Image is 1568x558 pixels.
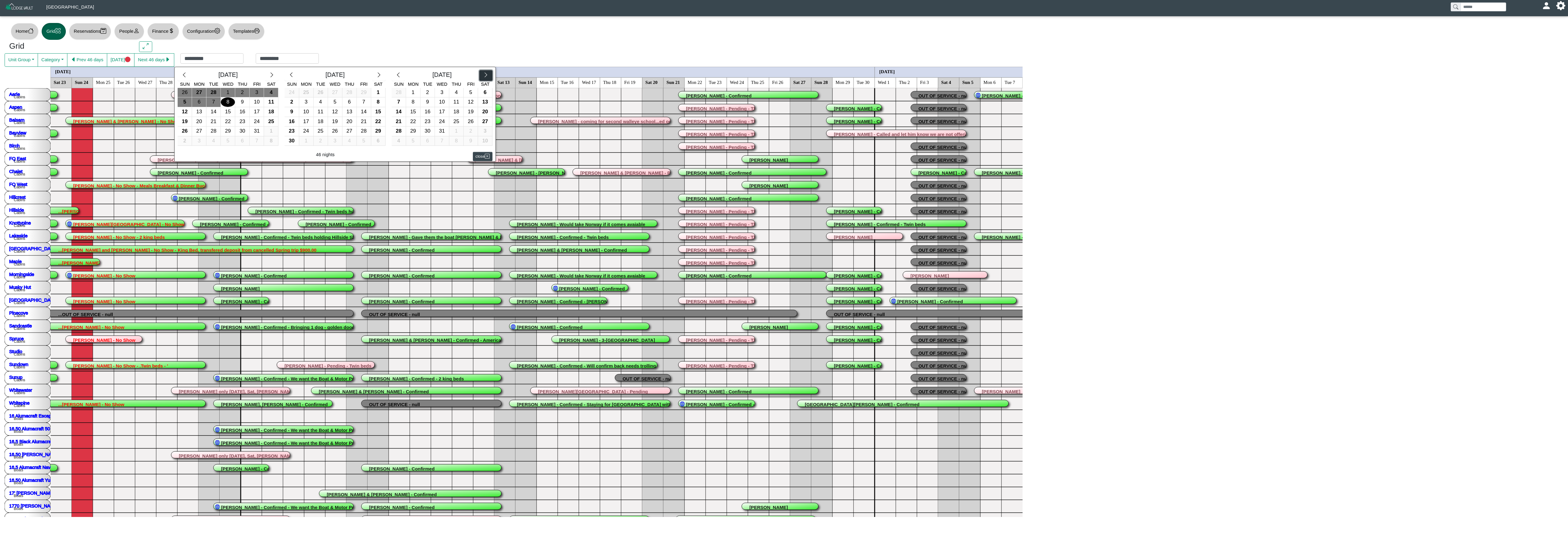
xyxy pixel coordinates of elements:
[464,107,478,117] button: 19
[316,152,335,157] h6: 46 nights
[192,136,206,146] button: 3
[478,126,492,136] button: 3
[264,126,278,136] button: 1
[285,117,299,127] button: 16
[299,126,314,136] button: 24
[223,81,233,87] span: Wed
[235,97,250,107] button: 9
[299,117,313,126] div: 17
[478,107,492,117] button: 20
[299,136,313,146] div: 1
[285,97,299,107] div: 2
[406,136,420,146] div: 5
[420,126,435,136] button: 30
[449,117,463,126] div: 25
[464,117,478,127] button: 26
[264,88,278,98] button: 4
[178,117,192,126] div: 19
[235,117,249,126] div: 23
[314,88,328,98] button: 26
[206,117,221,127] button: 21
[314,126,328,136] div: 25
[221,136,235,146] button: 5
[464,117,478,126] div: 26
[285,136,299,146] button: 30
[449,97,464,107] button: 11
[298,70,372,81] div: [DATE]
[435,97,449,107] div: 10
[342,88,357,98] button: 28
[314,107,328,117] button: 11
[192,107,206,117] div: 13
[299,88,313,97] div: 25
[371,126,385,136] div: 29
[449,107,463,117] div: 18
[191,70,265,81] div: [DATE]
[178,88,192,98] button: 26
[357,117,371,126] div: 21
[253,81,261,87] span: Fri
[420,107,435,117] div: 16
[420,136,435,146] div: 6
[423,81,432,87] span: Tue
[265,70,278,81] button: chevron right
[264,97,278,107] button: 11
[420,117,435,126] div: 23
[264,136,278,146] button: 8
[192,117,206,126] div: 20
[435,126,449,136] button: 31
[372,70,386,81] button: chevron right
[285,117,299,126] div: 16
[285,70,298,81] button: chevron left
[192,88,206,97] div: 27
[464,88,478,97] div: 5
[345,81,354,87] span: Thu
[192,97,206,107] button: 6
[221,126,235,136] button: 29
[328,117,342,127] button: 19
[314,117,328,127] button: 18
[250,107,264,117] button: 17
[250,126,264,136] div: 31
[181,72,187,78] svg: chevron left
[357,126,371,136] div: 28
[449,126,464,136] button: 1
[392,117,406,127] button: 21
[371,88,385,97] div: 1
[478,136,492,146] button: 10
[328,126,342,136] button: 26
[178,136,192,146] div: 2
[357,107,371,117] button: 14
[330,81,341,87] span: Wed
[392,97,406,107] div: 7
[357,97,371,107] button: 7
[299,97,314,107] button: 3
[301,81,312,87] span: Mon
[464,126,478,136] button: 2
[314,88,328,97] div: 26
[264,117,278,126] div: 25
[221,97,235,107] button: 8
[206,88,221,98] button: 28
[478,88,492,98] button: 6
[357,136,371,146] div: 5
[371,107,386,117] button: 15
[371,97,385,107] div: 8
[420,97,435,107] button: 9
[206,107,221,117] div: 14
[449,88,463,97] div: 4
[264,107,278,117] button: 18
[464,97,478,107] button: 12
[342,117,356,126] div: 20
[357,88,371,97] div: 29
[406,126,420,136] div: 29
[178,107,192,117] button: 12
